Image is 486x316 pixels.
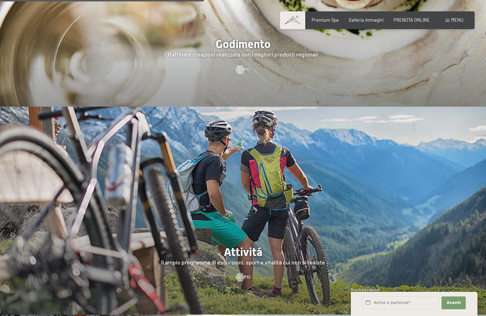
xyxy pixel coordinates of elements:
[393,17,430,23] a: PRENOTA ONLINE
[447,300,461,306] span: Avanti
[239,274,250,280] span: Di più
[312,17,339,23] a: Premium Spa
[239,66,250,73] span: Di più
[236,66,250,73] a: Di più
[236,274,250,280] a: Di più
[451,17,463,23] span: Menu
[351,288,380,292] span: Richiesta express
[349,17,384,23] a: Galleria immagini
[442,296,466,309] button: Avanti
